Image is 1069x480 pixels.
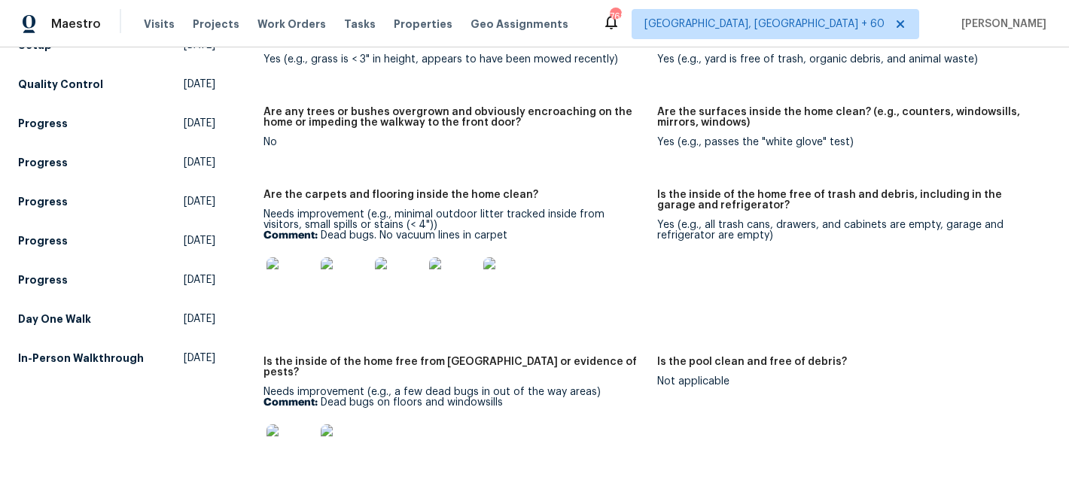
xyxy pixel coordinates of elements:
div: Yes (e.g., passes the "white glove" test) [657,137,1039,147]
a: Progress[DATE] [18,188,215,215]
span: [DATE] [184,116,215,131]
span: Visits [144,17,175,32]
h5: Progress [18,272,68,287]
span: [DATE] [184,194,215,209]
span: Tasks [344,19,376,29]
div: Yes (e.g., grass is < 3" in height, appears to have been mowed recently) [263,54,645,65]
h5: Is the inside of the home free of trash and debris, including in the garage and refrigerator? [657,190,1039,211]
div: Not applicable [657,376,1039,387]
div: Yes (e.g., all trash cans, drawers, and cabinets are empty, garage and refrigerator are empty) [657,220,1039,241]
span: [DATE] [184,233,215,248]
a: Progress[DATE] [18,110,215,137]
span: [GEOGRAPHIC_DATA], [GEOGRAPHIC_DATA] + 60 [644,17,885,32]
p: Dead bugs. No vacuum lines in carpet [263,230,645,241]
span: [DATE] [184,272,215,287]
span: Maestro [51,17,101,32]
a: Progress[DATE] [18,149,215,176]
h5: Day One Walk [18,311,91,327]
span: [DATE] [184,77,215,92]
div: Needs improvement (e.g., minimal outdoor litter tracked inside from visitors, small spills or sta... [263,209,645,314]
span: Geo Assignments [471,17,568,32]
a: Progress[DATE] [18,266,215,293]
b: Comment: [263,230,318,241]
h5: In-Person Walkthrough [18,351,144,366]
div: 768 [610,9,620,24]
span: [PERSON_NAME] [955,17,1046,32]
b: Comment: [263,397,318,408]
h5: Progress [18,233,68,248]
h5: Are the surfaces inside the home clean? (e.g., counters, windowsills, mirrors, windows) [657,107,1039,128]
h5: Quality Control [18,77,103,92]
span: Properties [394,17,452,32]
div: Yes (e.g., yard is free of trash, organic debris, and animal waste) [657,54,1039,65]
a: In-Person Walkthrough[DATE] [18,345,215,372]
h5: Progress [18,155,68,170]
h5: Are any trees or bushes overgrown and obviously encroaching on the home or impeding the walkway t... [263,107,645,128]
a: Day One Walk[DATE] [18,305,215,333]
span: Projects [193,17,239,32]
h5: Is the pool clean and free of debris? [657,357,847,367]
h5: Progress [18,194,68,209]
span: Work Orders [257,17,326,32]
span: [DATE] [184,311,215,327]
h5: Progress [18,116,68,131]
h5: Are the carpets and flooring inside the home clean? [263,190,538,200]
h5: Is the inside of the home free from [GEOGRAPHIC_DATA] or evidence of pests? [263,357,645,378]
span: [DATE] [184,155,215,170]
a: Progress[DATE] [18,227,215,254]
p: Dead bugs on floors and windowsills [263,397,645,408]
a: Quality Control[DATE] [18,71,215,98]
span: [DATE] [184,351,215,366]
div: No [263,137,645,147]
